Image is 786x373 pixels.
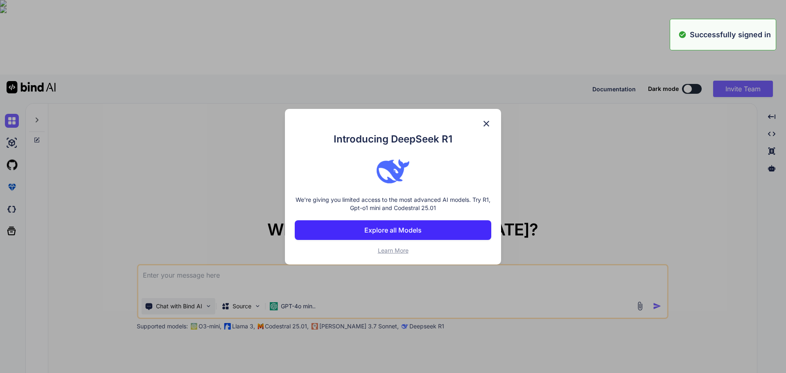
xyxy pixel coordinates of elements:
img: close [481,119,491,129]
span: Learn More [378,247,409,254]
img: bind logo [377,155,409,188]
button: Explore all Models [295,220,491,240]
h1: Introducing DeepSeek R1 [295,132,491,147]
p: We're giving you limited access to the most advanced AI models. Try R1, Gpt-o1 mini and Codestral... [295,196,491,212]
p: Explore all Models [364,225,422,235]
